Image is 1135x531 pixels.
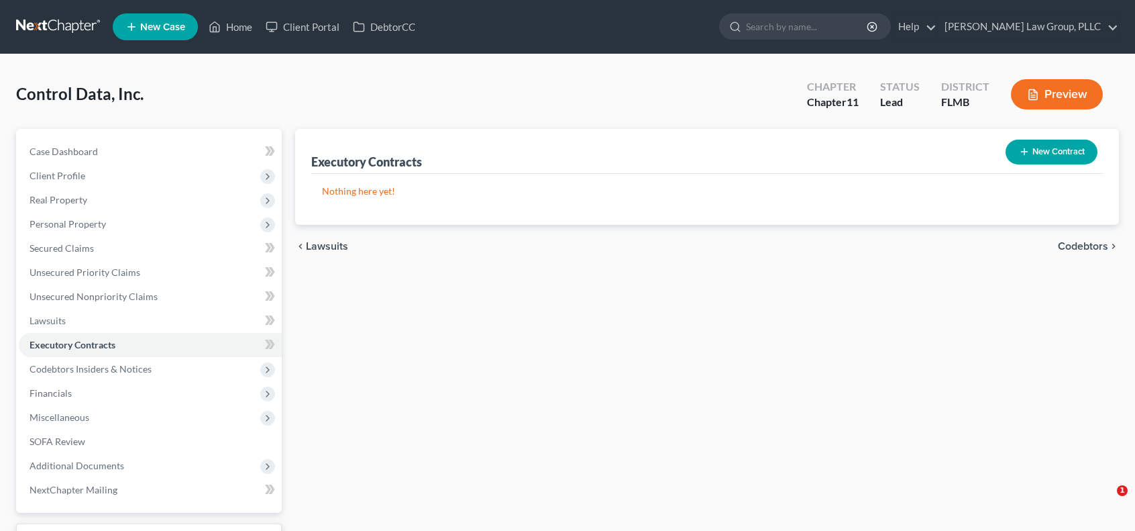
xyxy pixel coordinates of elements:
a: Unsecured Nonpriority Claims [19,285,282,309]
span: Personal Property [30,218,106,230]
span: Client Profile [30,170,85,181]
a: Secured Claims [19,236,282,260]
p: Nothing here yet! [322,185,1092,198]
span: Additional Documents [30,460,124,471]
div: Lead [880,95,920,110]
span: Real Property [30,194,87,205]
div: Chapter [807,79,859,95]
span: Unsecured Priority Claims [30,267,140,278]
div: Status [880,79,920,95]
div: Executory Contracts [311,154,422,170]
span: Codebtors [1058,241,1108,252]
a: Executory Contracts [19,333,282,357]
span: SOFA Review [30,436,85,447]
span: Miscellaneous [30,412,89,423]
span: 1 [1117,485,1128,496]
input: Search by name... [746,14,869,39]
a: Case Dashboard [19,140,282,164]
button: Codebtors chevron_right [1058,241,1119,252]
span: Lawsuits [306,241,348,252]
span: Codebtors Insiders & Notices [30,363,152,375]
a: Unsecured Priority Claims [19,260,282,285]
span: Unsecured Nonpriority Claims [30,291,158,302]
span: Secured Claims [30,242,94,254]
a: Client Portal [259,15,346,39]
button: chevron_left Lawsuits [295,241,348,252]
div: FLMB [941,95,989,110]
button: Preview [1011,79,1103,109]
a: NextChapter Mailing [19,478,282,502]
span: 11 [847,95,859,108]
i: chevron_left [295,241,306,252]
a: DebtorCC [346,15,422,39]
i: chevron_right [1108,241,1119,252]
a: [PERSON_NAME] Law Group, PLLC [938,15,1118,39]
a: SOFA Review [19,430,282,454]
iframe: Intercom live chat [1089,485,1122,518]
button: New Contract [1006,140,1097,164]
span: Control Data, Inc. [16,84,144,103]
span: NextChapter Mailing [30,484,117,495]
a: Help [891,15,936,39]
span: Lawsuits [30,315,66,326]
div: District [941,79,989,95]
div: Chapter [807,95,859,110]
a: Home [202,15,259,39]
span: Executory Contracts [30,339,115,350]
a: Lawsuits [19,309,282,333]
span: Financials [30,387,72,399]
span: Case Dashboard [30,146,98,157]
span: New Case [140,22,185,32]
